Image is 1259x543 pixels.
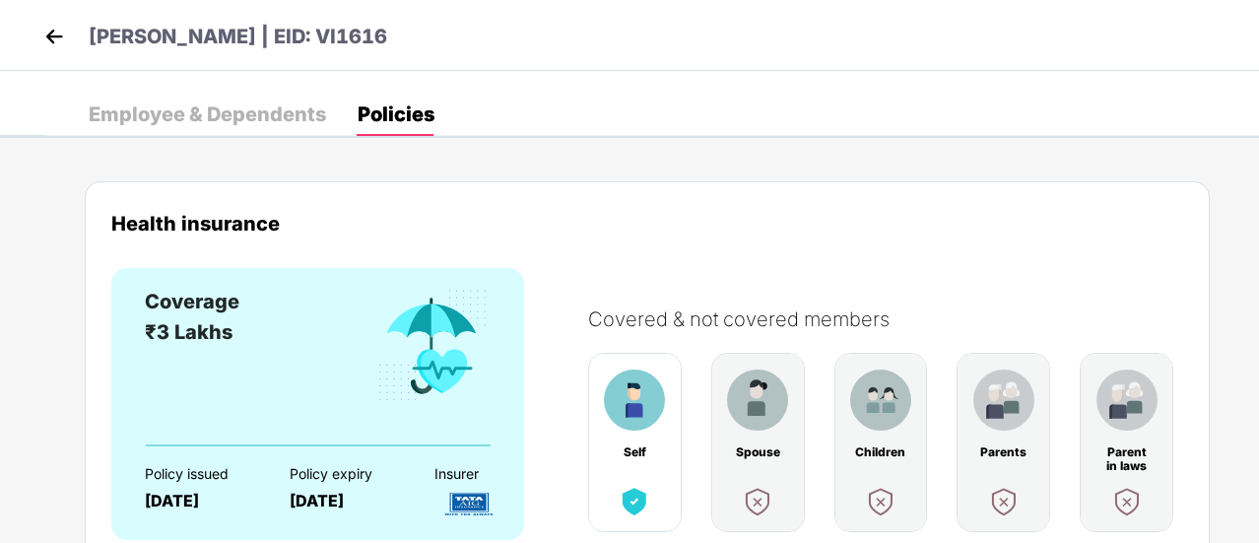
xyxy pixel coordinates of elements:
[855,445,906,459] div: Children
[111,212,1183,235] div: Health insurance
[850,370,911,431] img: benefitCardImg
[290,492,400,510] div: [DATE]
[145,492,255,510] div: [DATE]
[89,104,326,124] div: Employee & Dependents
[89,22,387,52] p: [PERSON_NAME] | EID: VI1616
[39,22,69,51] img: back
[434,487,503,521] img: InsurerLogo
[986,484,1022,519] img: benefitCardImg
[973,370,1034,431] img: benefitCardImg
[617,484,652,519] img: benefitCardImg
[1101,445,1153,459] div: Parent in laws
[588,307,1203,331] div: Covered & not covered members
[1109,484,1145,519] img: benefitCardImg
[145,466,255,482] div: Policy issued
[358,104,434,124] div: Policies
[978,445,1029,459] div: Parents
[609,445,660,459] div: Self
[145,320,232,344] span: ₹3 Lakhs
[727,370,788,431] img: benefitCardImg
[145,287,239,317] div: Coverage
[604,370,665,431] img: benefitCardImg
[732,445,783,459] div: Spouse
[740,484,775,519] img: benefitCardImg
[1096,370,1158,431] img: benefitCardImg
[374,287,491,405] img: benefitCardImg
[290,466,400,482] div: Policy expiry
[434,466,545,482] div: Insurer
[863,484,898,519] img: benefitCardImg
